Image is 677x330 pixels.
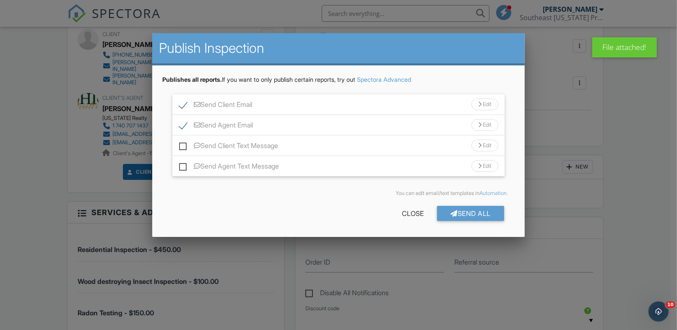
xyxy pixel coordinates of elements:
div: You can edit email/text templates in . [169,190,508,197]
label: Send Client Email [179,101,252,111]
span: 10 [666,301,675,308]
div: Close [388,206,437,221]
label: Send Agent Email [179,121,253,132]
div: Edit [471,140,498,151]
span: If you want to only publish certain reports, try out [162,76,355,83]
strong: Publishes all reports. [162,76,222,83]
a: Automation [479,190,507,196]
div: Edit [471,160,498,172]
iframe: Intercom live chat [648,301,669,322]
label: Send Agent Text Message [179,162,279,173]
label: Send Client Text Message [179,142,278,152]
h2: Publish Inspection [159,40,518,57]
div: Edit [471,99,498,110]
div: File attached! [592,37,657,57]
a: Spectora Advanced [357,76,411,83]
div: Edit [471,119,498,131]
div: Send All [437,206,504,221]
